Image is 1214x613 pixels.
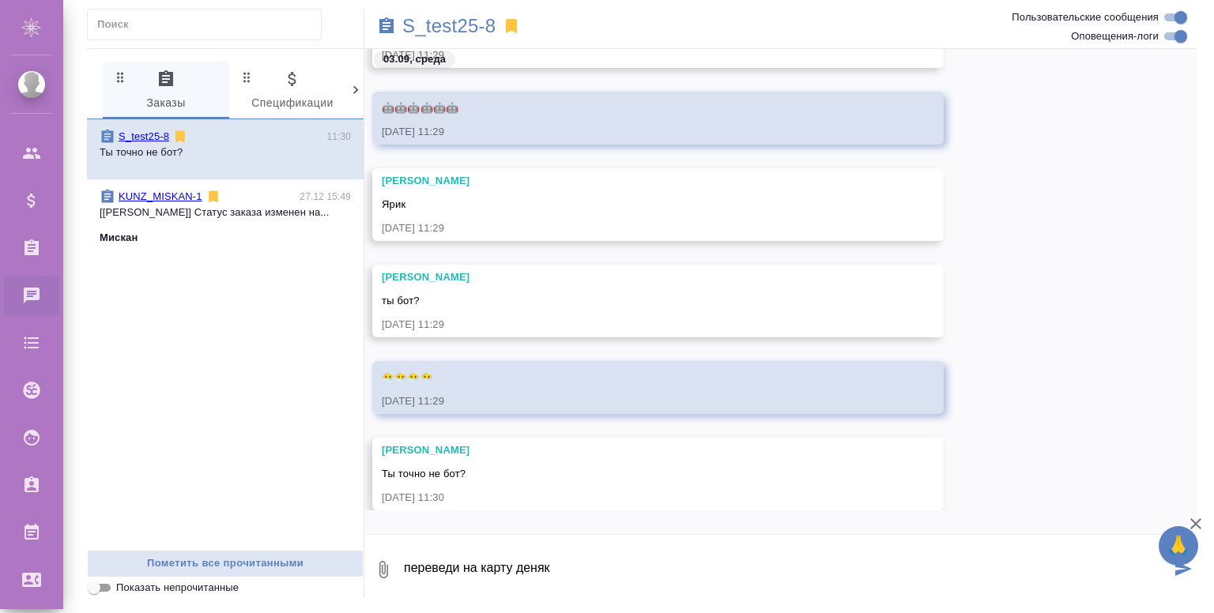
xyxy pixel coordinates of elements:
[100,145,351,160] p: Ты точно не бот?
[382,269,888,285] div: [PERSON_NAME]
[172,129,188,145] svg: Отписаться
[116,580,239,596] span: Показать непрочитанные
[119,130,169,142] a: S_test25-8
[382,124,888,140] div: [DATE] 11:29
[382,371,433,383] span: 😶‍🌫️😶‍🌫️😶‍🌫️😶‍🌫️
[87,550,364,577] button: Пометить все прочитанными
[382,317,888,333] div: [DATE] 11:29
[382,468,466,479] span: Ты точно не бот?
[383,51,446,67] p: 03.09, среда
[402,18,496,34] a: S_test25-8
[87,179,364,255] div: KUNZ_MISKAN-127.12 15:49[[PERSON_NAME]] Статус заказа изменен на...Мискан
[326,129,351,145] p: 11:30
[1165,529,1192,562] span: 🙏
[382,295,420,306] span: ты бот?
[97,13,321,36] input: Поиск
[1071,28,1159,44] span: Оповещения-логи
[87,119,364,179] div: S_test25-811:30Ты точно не бот?
[382,220,888,236] div: [DATE] 11:29
[382,173,888,189] div: [PERSON_NAME]
[382,490,888,506] div: [DATE] 11:30
[300,189,351,205] p: 27.12 15:49
[239,70,346,113] span: Спецификации
[239,70,254,85] svg: Зажми и перетащи, чтобы поменять порядок вкладок
[382,102,458,114] span: 🤖🤖🤖🤖🤖🤖
[113,70,128,85] svg: Зажми и перетащи, чтобы поменять порядок вкладок
[382,442,888,458] div: [PERSON_NAME]
[100,205,351,220] p: [[PERSON_NAME]] Статус заказа изменен на...
[382,198,405,210] span: Ярик
[100,230,138,246] p: Мискан
[1012,9,1159,25] span: Пользовательские сообщения
[119,190,202,202] a: KUNZ_MISKAN-1
[205,189,221,205] svg: Отписаться
[382,393,888,409] div: [DATE] 11:29
[112,70,220,113] span: Заказы
[96,555,355,573] span: Пометить все прочитанными
[1159,526,1198,566] button: 🙏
